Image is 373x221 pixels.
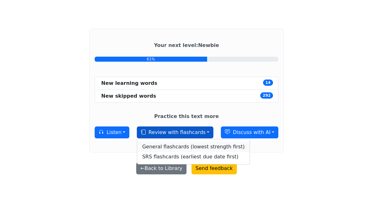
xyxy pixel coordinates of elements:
[95,126,129,138] button: Listen
[137,152,250,162] a: SRS flashcards (earliest due date first)
[101,92,156,100] div: New skipped words
[134,162,189,168] a: ←Back to Library
[221,126,278,138] button: Discuss with AI
[260,92,273,99] span: 292
[154,113,219,119] strong: Practice this text more
[191,162,237,174] button: Send feedback
[137,139,250,165] div: Review with flashcards
[95,57,278,62] a: 61%
[263,80,273,86] span: 14
[101,80,157,87] div: New learning words
[154,42,219,48] strong: Your next level : Newbie
[136,162,186,174] button: ←Back to Library
[137,142,250,152] a: General flashcards (lowest strength first)
[95,57,207,62] div: 61%
[137,126,213,138] button: Review with flashcards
